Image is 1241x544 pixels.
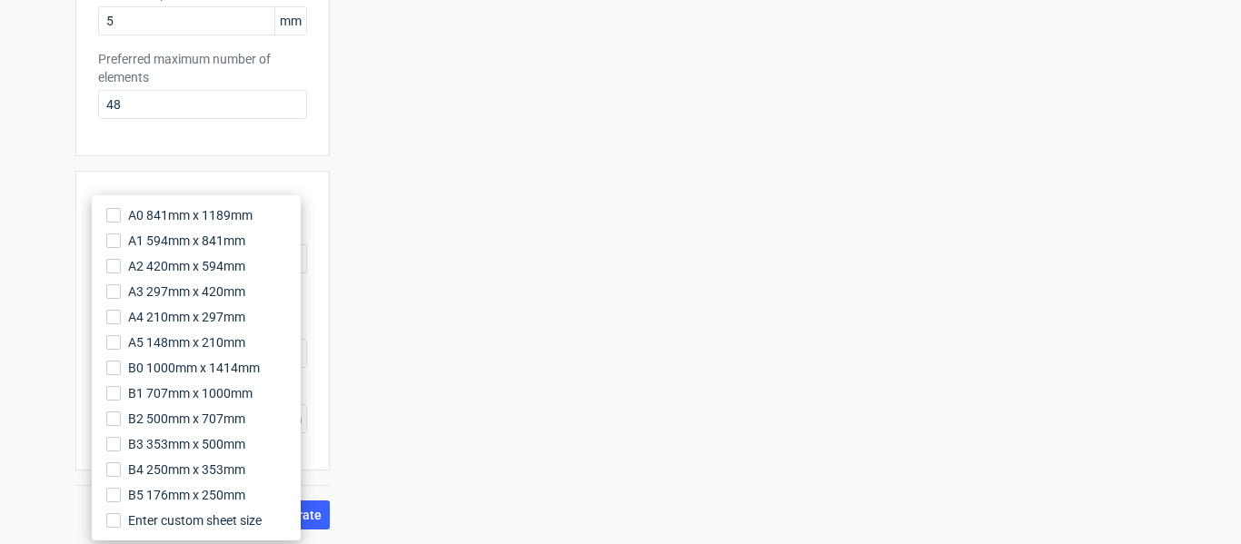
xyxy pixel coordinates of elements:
[128,206,253,224] span: A0 841mm x 1189mm
[128,282,245,301] span: A3 297mm x 420mm
[128,359,260,377] span: B0 1000mm x 1414mm
[274,7,306,35] span: mm
[128,460,245,479] span: B4 250mm x 353mm
[128,511,262,529] span: Enter custom sheet size
[98,50,307,86] label: Preferred maximum number of elements
[128,333,245,351] span: A5 148mm x 210mm
[128,232,245,250] span: A1 594mm x 841mm
[128,308,245,326] span: A4 210mm x 297mm
[128,435,245,453] span: B3 353mm x 500mm
[128,257,245,275] span: A2 420mm x 594mm
[128,410,245,428] span: B2 500mm x 707mm
[98,193,307,215] h2: Sheet size configuration
[128,486,245,504] span: B5 176mm x 250mm
[128,384,253,402] span: B1 707mm x 1000mm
